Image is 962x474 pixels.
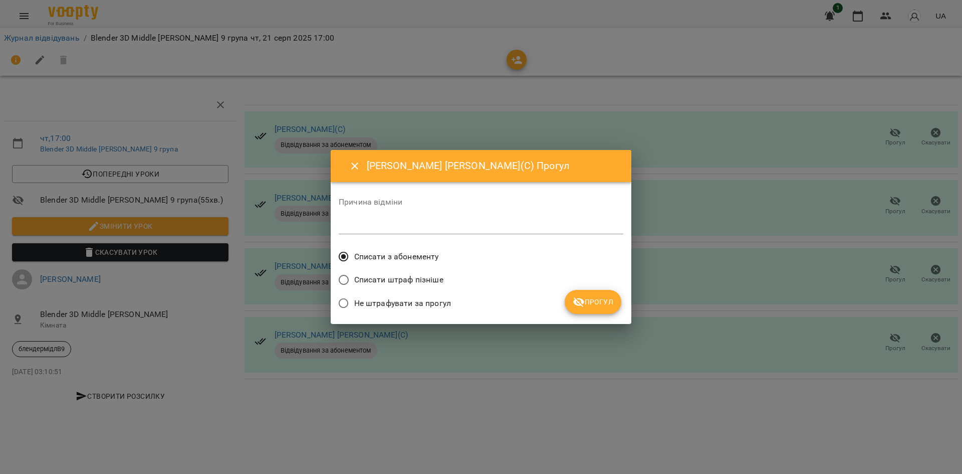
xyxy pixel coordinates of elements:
label: Причина відміни [339,198,623,206]
span: Списати штраф пізніше [354,274,443,286]
h6: [PERSON_NAME] [PERSON_NAME](С) Прогул [367,158,619,174]
span: Не штрафувати за прогул [354,297,451,309]
button: Close [343,154,367,178]
button: Прогул [565,290,621,314]
span: Списати з абонементу [354,251,439,263]
span: Прогул [573,296,613,308]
